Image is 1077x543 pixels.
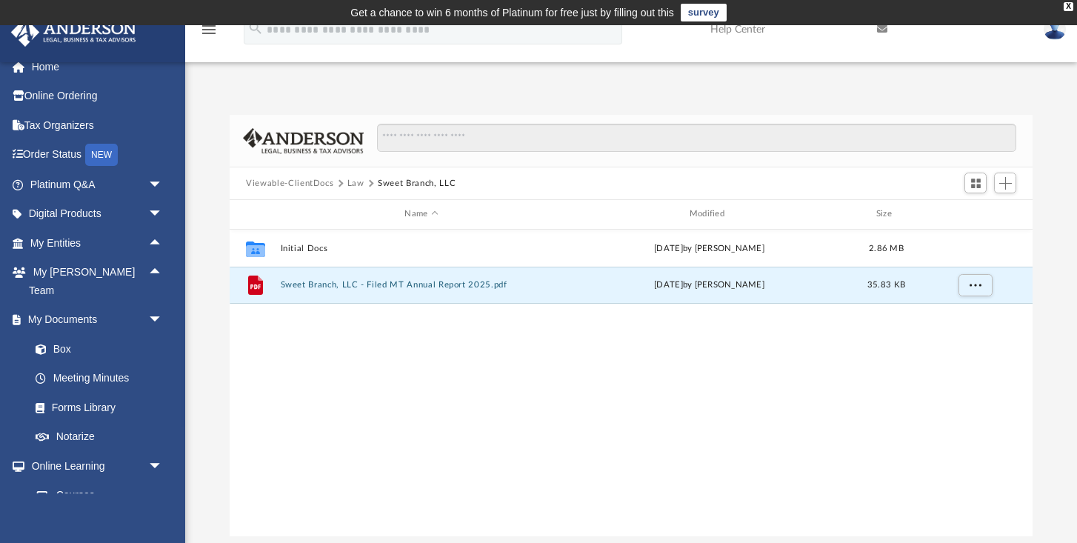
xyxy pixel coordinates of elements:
[568,207,850,221] div: Modified
[958,274,993,296] button: More options
[246,177,333,190] button: Viewable-ClientDocs
[10,52,185,81] a: Home
[230,230,1033,537] div: grid
[569,241,850,255] div: [DATE] by [PERSON_NAME]
[21,334,170,364] a: Box
[148,199,178,230] span: arrow_drop_down
[280,207,562,221] div: Name
[10,81,185,111] a: Online Ordering
[681,4,727,21] a: survey
[377,124,1016,152] input: Search files and folders
[857,207,916,221] div: Size
[10,140,185,170] a: Order StatusNEW
[350,4,674,21] div: Get a chance to win 6 months of Platinum for free just by filling out this
[922,207,1026,221] div: id
[964,173,987,193] button: Switch to Grid View
[10,305,178,335] a: My Documentsarrow_drop_down
[21,422,178,452] a: Notarize
[1064,2,1073,11] div: close
[21,393,170,422] a: Forms Library
[148,305,178,336] span: arrow_drop_down
[200,21,218,39] i: menu
[148,451,178,482] span: arrow_drop_down
[10,228,185,258] a: My Entitiesarrow_drop_up
[281,244,562,253] button: Initial Docs
[236,207,273,221] div: id
[148,258,178,288] span: arrow_drop_up
[7,18,141,47] img: Anderson Advisors Platinum Portal
[10,199,185,229] a: Digital Productsarrow_drop_down
[281,280,562,290] button: Sweet Branch, LLC - Filed MT Annual Report 2025.pdf
[347,177,364,190] button: Law
[569,279,850,292] div: [DATE] by [PERSON_NAME]
[1044,19,1066,40] img: User Pic
[10,110,185,140] a: Tax Organizers
[994,173,1016,193] button: Add
[378,177,456,190] button: Sweet Branch, LLC
[869,244,904,252] span: 2.86 MB
[10,170,185,199] a: Platinum Q&Aarrow_drop_down
[247,20,264,36] i: search
[200,28,218,39] a: menu
[867,281,905,289] span: 35.83 KB
[85,144,118,166] div: NEW
[21,364,178,393] a: Meeting Minutes
[10,451,178,481] a: Online Learningarrow_drop_down
[21,481,178,510] a: Courses
[148,228,178,259] span: arrow_drop_up
[148,170,178,200] span: arrow_drop_down
[10,258,178,305] a: My [PERSON_NAME] Teamarrow_drop_up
